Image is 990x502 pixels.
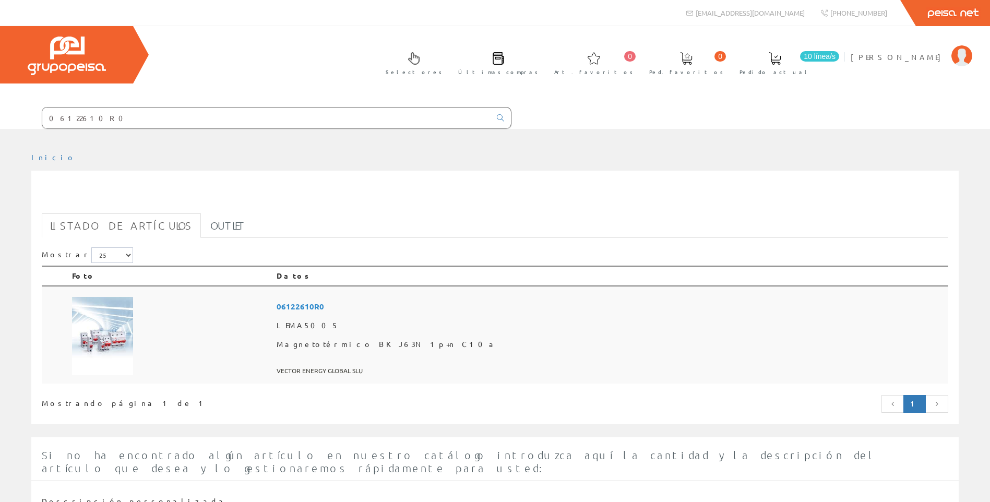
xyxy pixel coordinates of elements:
span: 0 [624,51,636,62]
h1: 06122610R0 [42,187,948,208]
a: Página anterior [881,395,904,413]
a: Outlet [202,213,254,238]
span: VECTOR ENERGY GLOBAL SLU [277,362,944,379]
a: Página actual [903,395,926,413]
span: [PHONE_NUMBER] [830,8,887,17]
a: Página siguiente [925,395,948,413]
span: Pedido actual [739,67,810,77]
img: Grupo Peisa [28,37,106,75]
a: Listado de artículos [42,213,201,238]
span: Magnetotérmico BKJ63N 1p+n C10a [277,335,944,354]
select: Mostrar [91,247,133,263]
span: Si no ha encontrado algún artículo en nuestro catálogo introduzca aquí la cantidad y la descripci... [42,449,877,474]
span: 0 [714,51,726,62]
span: 06122610R0 [277,297,944,316]
a: 10 línea/s Pedido actual [729,43,842,81]
a: [PERSON_NAME] [851,43,972,53]
div: Mostrando página 1 de 1 [42,394,410,409]
span: 10 línea/s [800,51,839,62]
span: Selectores [386,67,442,77]
img: Foto artículo Magnetotérmico BKJ63N 1p+n C10a (116.92913385827x150) [72,297,133,375]
span: Ped. favoritos [649,67,723,77]
span: LEMA5005 [277,316,944,335]
label: Mostrar [42,247,133,263]
span: Últimas compras [458,67,538,77]
input: Buscar ... [42,107,491,128]
span: [EMAIL_ADDRESS][DOMAIN_NAME] [696,8,805,17]
a: Últimas compras [448,43,543,81]
span: Art. favoritos [554,67,633,77]
th: Datos [272,266,948,286]
th: Foto [68,266,272,286]
a: Selectores [375,43,447,81]
span: [PERSON_NAME] [851,52,946,62]
a: Inicio [31,152,76,162]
